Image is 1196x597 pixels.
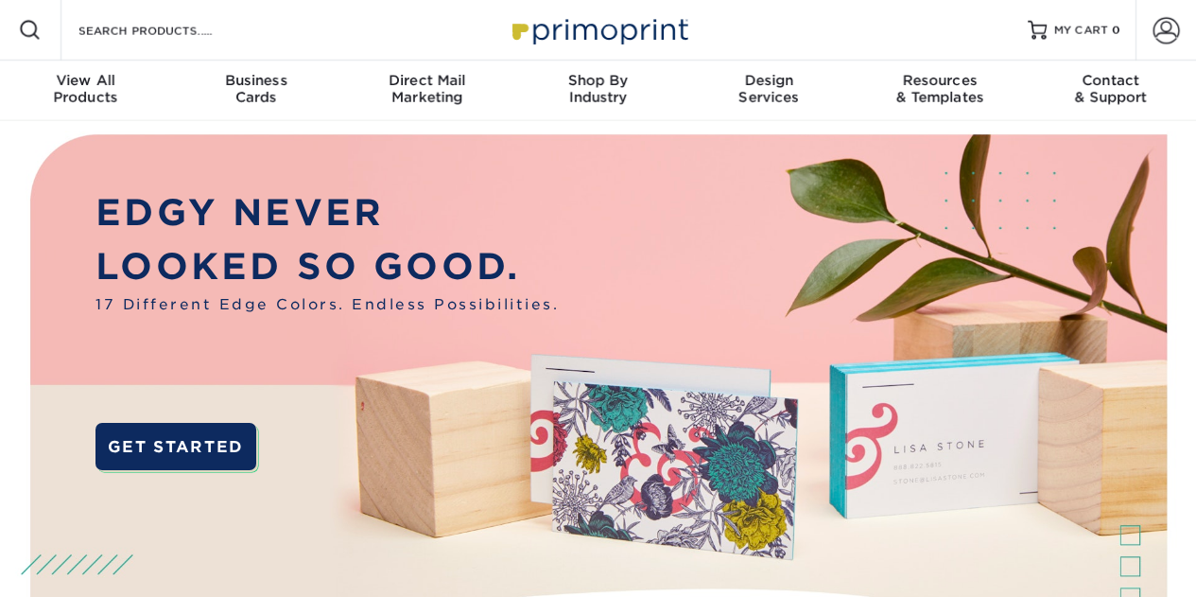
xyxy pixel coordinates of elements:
[684,61,855,121] a: DesignServices
[171,61,342,121] a: BusinessCards
[855,72,1026,89] span: Resources
[171,72,342,106] div: Cards
[341,72,512,89] span: Direct Mail
[77,19,261,42] input: SEARCH PRODUCTS.....
[1054,23,1108,39] span: MY CART
[684,72,855,106] div: Services
[512,72,684,89] span: Shop By
[1112,24,1120,37] span: 0
[95,186,559,240] p: EDGY NEVER
[684,72,855,89] span: Design
[95,240,559,294] p: LOOKED SO GOOD.
[1025,61,1196,121] a: Contact& Support
[855,61,1026,121] a: Resources& Templates
[855,72,1026,106] div: & Templates
[512,72,684,106] div: Industry
[512,61,684,121] a: Shop ByIndustry
[1025,72,1196,89] span: Contact
[341,61,512,121] a: Direct MailMarketing
[341,72,512,106] div: Marketing
[95,423,255,470] a: GET STARTED
[504,9,693,50] img: Primoprint
[1025,72,1196,106] div: & Support
[95,294,559,316] span: 17 Different Edge Colors. Endless Possibilities.
[171,72,342,89] span: Business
